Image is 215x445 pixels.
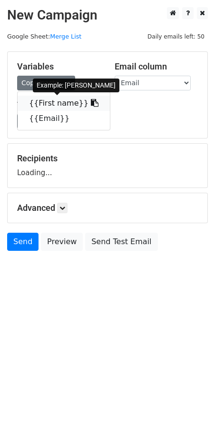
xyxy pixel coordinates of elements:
a: Copy/paste... [17,76,75,90]
a: Merge List [50,33,81,40]
a: {{First name}} [18,96,110,111]
a: Send Test Email [85,233,157,251]
span: Daily emails left: 50 [144,31,208,42]
h5: Email column [115,61,198,72]
h5: Variables [17,61,100,72]
div: Example: [PERSON_NAME] [33,79,119,92]
a: {{Email}} [18,111,110,126]
h5: Recipients [17,153,198,164]
a: Send [7,233,39,251]
a: Daily emails left: 50 [144,33,208,40]
small: Google Sheet: [7,33,81,40]
h5: Advanced [17,203,198,213]
iframe: Chat Widget [167,399,215,445]
h2: New Campaign [7,7,208,23]
a: Preview [41,233,83,251]
div: Loading... [17,153,198,178]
